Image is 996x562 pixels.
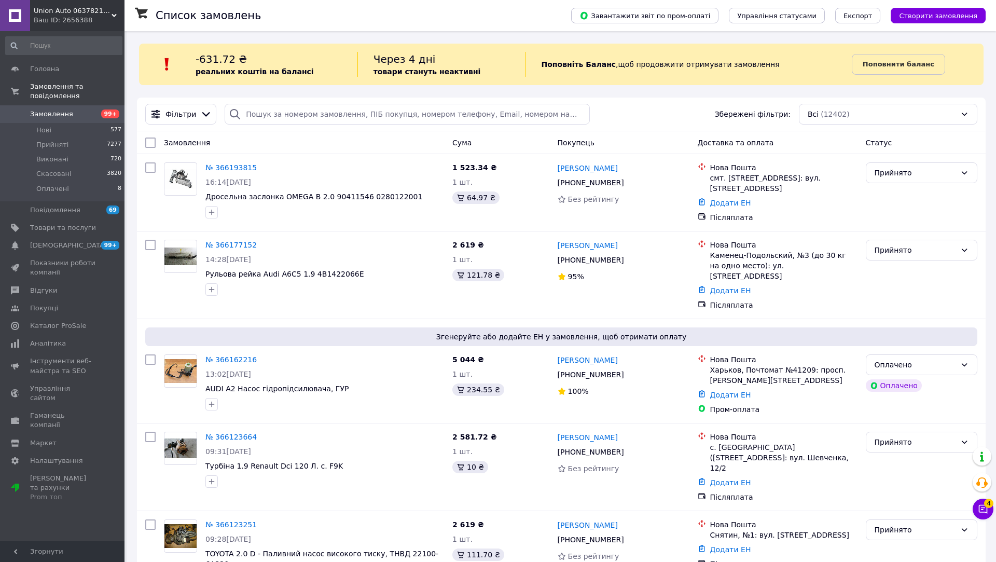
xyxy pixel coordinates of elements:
[558,371,624,379] span: [PHONE_NUMBER]
[205,193,422,201] a: Дросельна заслонка OMEGA B 2.0 90411546 0280122001
[164,240,197,273] a: Фото товару
[568,387,589,395] span: 100%
[710,478,751,487] a: Додати ЕН
[205,447,251,456] span: 09:31[DATE]
[710,545,751,554] a: Додати ЕН
[36,140,68,149] span: Прийняті
[863,60,934,68] b: Поповнити баланс
[710,519,857,530] div: Нова Пошта
[558,520,618,530] a: [PERSON_NAME]
[36,184,69,194] span: Оплачені
[729,8,825,23] button: Управління статусами
[34,6,112,16] span: Union Аuto 0637821853 автозапчастини
[159,57,175,72] img: :exclamation:
[973,499,993,519] button: Чат з покупцем4
[149,332,973,342] span: Згенеруйте або додайте ЕН у замовлення, щоб отримати оплату
[568,272,584,281] span: 95%
[875,436,956,448] div: Прийнято
[835,8,881,23] button: Експорт
[452,370,473,378] span: 1 шт.
[875,167,956,179] div: Прийнято
[568,464,619,473] span: Без рейтингу
[36,126,51,135] span: Нові
[452,191,500,204] div: 64.97 ₴
[205,255,251,264] span: 14:28[DATE]
[452,461,488,473] div: 10 ₴
[205,462,343,470] a: Турбіна 1.9 Renault Dci 120 Л. с. F9K
[866,139,892,147] span: Статус
[165,109,196,119] span: Фільтри
[30,223,96,232] span: Товари та послуги
[205,270,364,278] a: Рульова рейка Audi A6C5 1.9 4B1422066E
[710,286,751,295] a: Додати ЕН
[558,448,624,456] span: [PHONE_NUMBER]
[30,456,83,465] span: Налаштування
[164,354,197,388] a: Фото товару
[30,339,66,348] span: Аналітика
[710,240,857,250] div: Нова Пошта
[205,385,349,393] span: AUDI A2 Насос гідропідсилювача, ГУР
[164,438,197,458] img: Фото товару
[568,195,619,203] span: Без рейтингу
[205,535,251,543] span: 09:28[DATE]
[891,8,986,23] button: Створити замовлення
[205,370,251,378] span: 13:02[DATE]
[710,354,857,365] div: Нова Пошта
[34,16,125,25] div: Ваш ID: 2656388
[30,258,96,277] span: Показники роботи компанії
[30,286,57,295] span: Відгуки
[196,67,314,76] b: реальних коштів на балансі
[30,82,125,101] span: Замовлення та повідомлення
[36,169,72,179] span: Скасовані
[110,155,121,164] span: 720
[710,530,857,540] div: Снятин, №1: вул. [STREET_ADDRESS]
[698,139,774,147] span: Доставка та оплата
[452,549,504,561] div: 111.70 ₴
[205,178,251,186] span: 16:14[DATE]
[118,184,121,194] span: 8
[558,163,618,173] a: [PERSON_NAME]
[737,12,817,20] span: Управління статусами
[525,52,852,77] div: , щоб продовжити отримувати замовлення
[558,432,618,443] a: [PERSON_NAME]
[852,54,945,75] a: Поповнити баланс
[107,169,121,179] span: 3820
[452,163,497,172] span: 1 523.34 ₴
[984,499,993,508] span: 4
[164,519,197,553] a: Фото товару
[866,379,922,392] div: Оплачено
[558,179,624,187] span: [PHONE_NUMBER]
[30,241,107,250] span: [DEMOGRAPHIC_DATA]
[164,359,197,383] img: Фото товару
[164,139,210,147] span: Замовлення
[164,524,197,549] img: Фото товару
[843,12,873,20] span: Експорт
[710,199,751,207] a: Додати ЕН
[542,60,616,68] b: Поповніть Баланс
[452,447,473,456] span: 1 шт.
[164,162,197,196] a: Фото товару
[710,404,857,415] div: Пром-оплата
[558,240,618,251] a: [PERSON_NAME]
[558,536,624,544] span: [PHONE_NUMBER]
[452,355,484,364] span: 5 044 ₴
[30,109,73,119] span: Замовлення
[30,474,96,502] span: [PERSON_NAME] та рахунки
[710,212,857,223] div: Післяплата
[225,104,590,125] input: Пошук за номером замовлення, ПІБ покупця, номером телефону, Email, номером накладної
[30,205,80,215] span: Повідомлення
[452,433,497,441] span: 2 581.72 ₴
[5,36,122,55] input: Пошук
[164,248,197,266] img: Фото товару
[710,492,857,502] div: Післяплата
[558,355,618,365] a: [PERSON_NAME]
[30,321,86,331] span: Каталог ProSale
[452,520,484,529] span: 2 619 ₴
[710,391,751,399] a: Додати ЕН
[205,163,257,172] a: № 366193815
[110,126,121,135] span: 577
[568,552,619,560] span: Без рейтингу
[205,520,257,529] a: № 366123251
